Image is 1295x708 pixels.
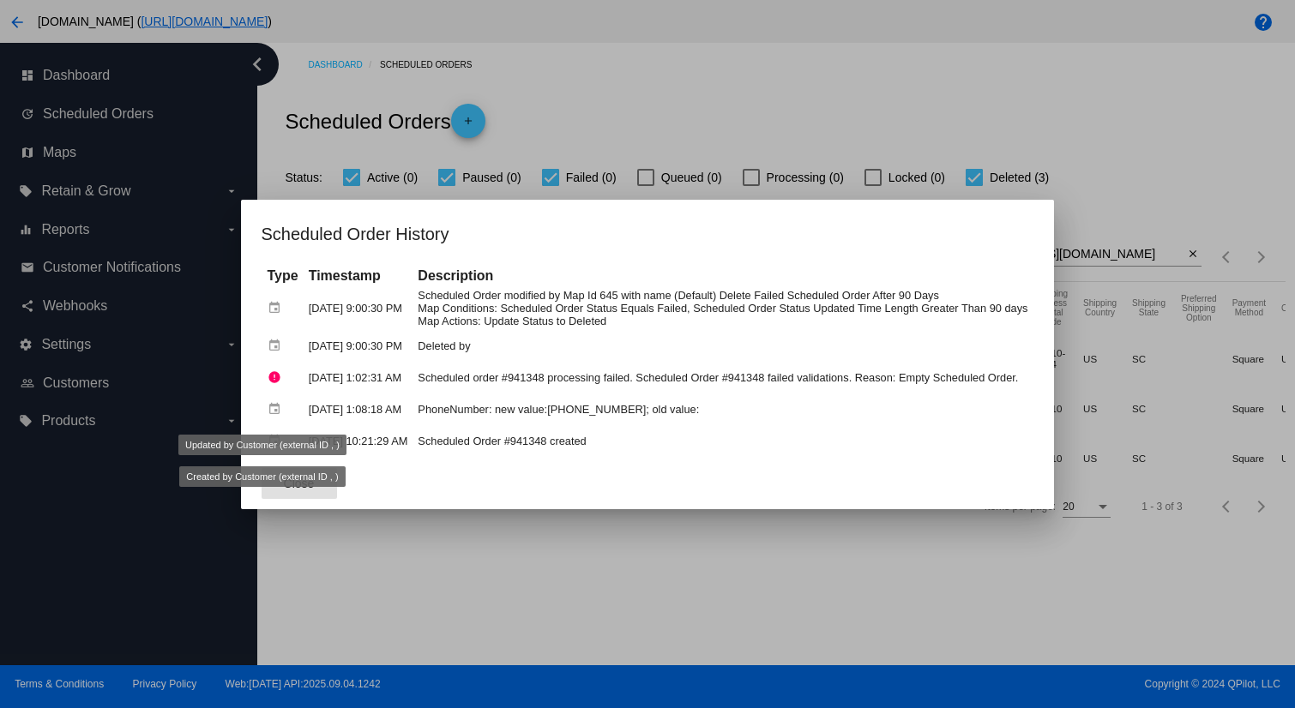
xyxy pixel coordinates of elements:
mat-icon: error [268,364,288,391]
th: Timestamp [304,267,413,285]
td: Deleted by [413,331,1032,361]
td: Scheduled Order #941348 created [413,426,1032,456]
h1: Scheduled Order History [262,220,1034,248]
td: [DATE] 1:02:31 AM [304,363,413,393]
td: [DATE] 9:00:30 PM [304,287,413,329]
mat-icon: event [268,333,288,359]
td: Scheduled Order modified by Map Id 645 with name (Default) Delete Failed Scheduled Order After 90... [413,287,1032,329]
mat-icon: event [268,396,288,423]
mat-icon: event [268,428,288,454]
td: [DATE] 10:21:29 AM [304,426,413,456]
td: [DATE] 1:08:18 AM [304,394,413,424]
button: Close dialog [262,468,337,499]
th: Description [413,267,1032,285]
td: Scheduled order #941348 processing failed. Scheduled Order #941348 failed validations. Reason: Em... [413,363,1032,393]
th: Type [263,267,303,285]
td: [DATE] 9:00:30 PM [304,331,413,361]
span: Close [284,477,315,490]
mat-icon: event [268,295,288,321]
td: PhoneNumber: new value:[PHONE_NUMBER]; old value: [413,394,1032,424]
